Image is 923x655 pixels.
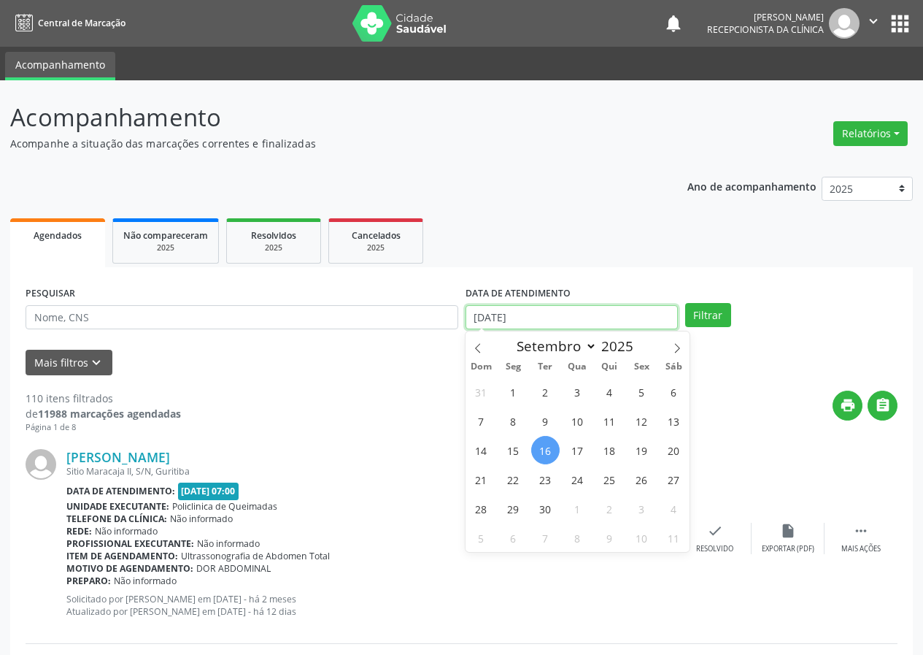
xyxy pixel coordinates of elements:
[26,350,112,375] button: Mais filtroskeyboard_arrow_down
[38,17,125,29] span: Central de Marcação
[170,513,233,525] span: Não informado
[531,407,560,435] span: Setembro 9, 2025
[531,378,560,406] span: Setembro 2, 2025
[467,436,495,464] span: Setembro 14, 2025
[66,575,111,587] b: Preparo:
[172,500,277,513] span: Policlinica de Queimadas
[499,524,528,552] span: Outubro 6, 2025
[66,513,167,525] b: Telefone da clínica:
[38,407,181,421] strong: 11988 marcações agendadas
[178,483,239,499] span: [DATE] 07:00
[595,378,624,406] span: Setembro 4, 2025
[660,524,688,552] span: Outubro 11, 2025
[597,337,645,356] input: Year
[627,436,656,464] span: Setembro 19, 2025
[466,305,678,330] input: Selecione um intervalo
[627,465,656,494] span: Setembro 26, 2025
[687,177,816,195] p: Ano de acompanhamento
[563,407,592,435] span: Setembro 10, 2025
[563,494,592,523] span: Outubro 1, 2025
[707,11,824,23] div: [PERSON_NAME]
[26,421,181,434] div: Página 1 de 8
[499,465,528,494] span: Setembro 22, 2025
[466,362,498,372] span: Dom
[627,524,656,552] span: Outubro 10, 2025
[860,8,887,39] button: 
[510,336,598,356] select: Month
[26,283,75,305] label: PESQUISAR
[707,523,723,539] i: check
[95,525,158,537] span: Não informado
[593,362,625,372] span: Qui
[595,436,624,464] span: Setembro 18, 2025
[499,494,528,523] span: Setembro 29, 2025
[5,52,115,80] a: Acompanhamento
[237,242,310,253] div: 2025
[339,242,412,253] div: 2025
[529,362,561,372] span: Ter
[841,544,881,554] div: Mais ações
[625,362,657,372] span: Sex
[660,436,688,464] span: Setembro 20, 2025
[467,465,495,494] span: Setembro 21, 2025
[26,391,181,406] div: 110 itens filtrados
[467,407,495,435] span: Setembro 7, 2025
[66,525,92,537] b: Rede:
[88,355,104,371] i: keyboard_arrow_down
[887,11,913,37] button: apps
[467,494,495,523] span: Setembro 28, 2025
[868,391,897,421] button: 
[663,13,684,34] button: notifications
[10,11,125,35] a: Central de Marcação
[762,544,814,554] div: Exportar (PDF)
[497,362,529,372] span: Seg
[467,524,495,552] span: Outubro 5, 2025
[595,524,624,552] span: Outubro 9, 2025
[840,397,856,413] i: print
[563,436,592,464] span: Setembro 17, 2025
[660,407,688,435] span: Setembro 13, 2025
[660,465,688,494] span: Setembro 27, 2025
[196,562,271,575] span: DOR ABDOMINAL
[563,524,592,552] span: Outubro 8, 2025
[10,136,642,151] p: Acompanhe a situação das marcações correntes e finalizadas
[26,406,181,421] div: de
[660,494,688,523] span: Outubro 4, 2025
[34,229,82,242] span: Agendados
[499,378,528,406] span: Setembro 1, 2025
[123,242,208,253] div: 2025
[561,362,593,372] span: Qua
[26,449,56,480] img: img
[114,575,177,587] span: Não informado
[499,436,528,464] span: Setembro 15, 2025
[66,500,169,513] b: Unidade executante:
[627,494,656,523] span: Outubro 3, 2025
[531,524,560,552] span: Outubro 7, 2025
[531,465,560,494] span: Setembro 23, 2025
[627,378,656,406] span: Setembro 5, 2025
[197,537,260,550] span: Não informado
[531,436,560,464] span: Setembro 16, 2025
[66,562,193,575] b: Motivo de agendamento:
[595,407,624,435] span: Setembro 11, 2025
[660,378,688,406] span: Setembro 6, 2025
[833,391,862,421] button: print
[123,229,208,242] span: Não compareceram
[66,550,178,562] b: Item de agendamento:
[499,407,528,435] span: Setembro 8, 2025
[595,465,624,494] span: Setembro 25, 2025
[833,121,908,146] button: Relatórios
[66,593,679,618] p: Solicitado por [PERSON_NAME] em [DATE] - há 2 meses Atualizado por [PERSON_NAME] em [DATE] - há 1...
[466,283,571,305] label: DATA DE ATENDIMENTO
[181,550,330,562] span: Ultrassonografia de Abdomen Total
[66,485,175,497] b: Data de atendimento:
[853,523,869,539] i: 
[26,305,458,330] input: Nome, CNS
[685,303,731,328] button: Filtrar
[707,23,824,36] span: Recepcionista da clínica
[875,397,891,413] i: 
[10,99,642,136] p: Acompanhamento
[66,537,194,550] b: Profissional executante:
[66,465,679,478] div: Sitio Maracaja II, S/N, Guritiba
[780,523,796,539] i: insert_drive_file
